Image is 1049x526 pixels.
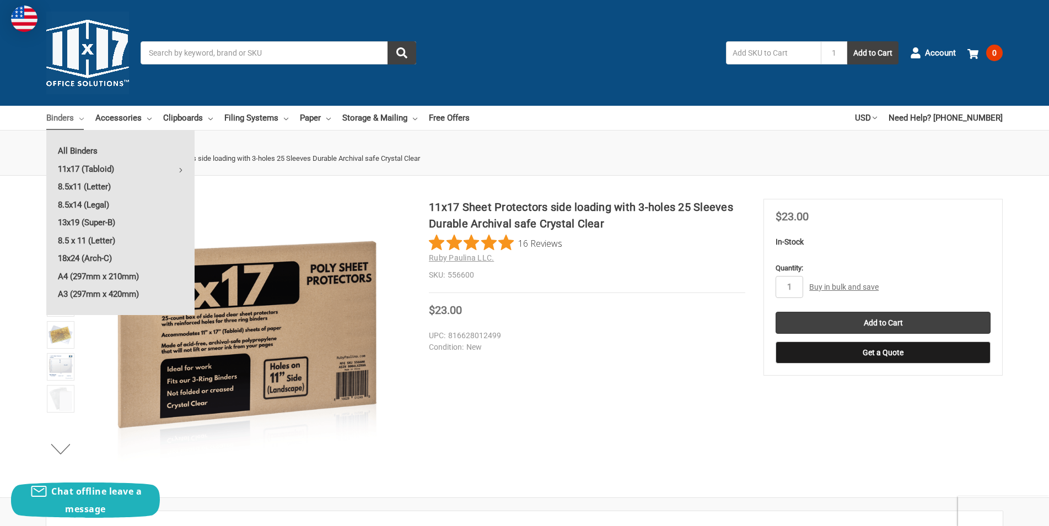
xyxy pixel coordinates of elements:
p: In-Stock [776,236,991,248]
a: 18x24 (Arch-C) [46,250,195,267]
span: $23.00 [429,303,462,317]
a: 8.5 x 11 (Letter) [46,232,195,250]
button: Get a Quote [776,341,991,364]
dd: 556600 [429,269,745,281]
a: A3 (297mm x 420mm) [46,285,195,303]
button: Previous [44,204,78,226]
img: duty and tax information for United States [11,6,37,32]
a: 0 [967,39,1003,67]
span: $23.00 [776,210,809,223]
dd: New [429,341,740,353]
img: 11x17 Sheet Protectors side loading with 3-holes 25 Sleeves Durable Archival safe Crystal Clear [49,355,73,379]
a: 8.5x11 (Letter) [46,178,195,196]
a: Binders [46,106,84,130]
a: 11x17 (Tabloid) [46,160,195,178]
a: Clipboards [163,106,213,130]
span: Account [925,47,956,59]
a: All Binders [46,142,195,160]
span: Chat offline leave a message [51,485,142,515]
a: USD [855,106,877,130]
a: Accessories [95,106,152,130]
input: Add SKU to Cart [726,41,821,64]
img: 11x17 Sheet Protector Poly with holes on 11" side 556600 [49,323,73,347]
a: Storage & Mailing [342,106,417,130]
dt: UPC: [429,330,445,341]
a: Filing Systems [224,106,288,130]
a: Need Help? [PHONE_NUMBER] [889,106,1003,130]
button: Next [44,438,78,460]
a: Account [910,39,956,67]
label: Quantity: [776,263,991,274]
a: Buy in bulk and save [809,283,879,291]
button: Chat offline leave a message [11,482,160,518]
img: 11x17.com [46,12,129,94]
input: Search by keyword, brand or SKU [141,41,416,64]
img: 11x17 Sheet Protectors side loading with 3-holes 25 Sleeves Durable Archival safe Crystal Clear [109,199,385,474]
button: Add to Cart [847,41,899,64]
input: Add to Cart [776,312,991,334]
img: 11x17 Sheet Protectors side loading with 3-holes 25 Sleeves Durable Archival safe Crystal Clear [49,387,73,411]
a: 13x19 (Super-B) [46,214,195,231]
a: Ruby Paulina LLC. [429,253,494,262]
button: Rated 4.8 out of 5 stars from 16 reviews. Jump to reviews. [429,235,562,251]
a: A4 (297mm x 210mm) [46,268,195,285]
dd: 816628012499 [429,330,740,341]
dt: Condition: [429,341,464,353]
a: 8.5x14 (Legal) [46,196,195,214]
a: Free Offers [429,106,470,130]
span: 0 [986,45,1003,61]
a: Paper [300,106,331,130]
span: 11x17 Sheet Protectors side loading with 3-holes 25 Sleeves Durable Archival safe Crystal Clear [123,154,420,162]
h1: 11x17 Sheet Protectors side loading with 3-holes 25 Sleeves Durable Archival safe Crystal Clear [429,199,745,232]
span: 16 Reviews [518,235,562,251]
iframe: Google Customer Reviews [958,496,1049,526]
dt: SKU: [429,269,445,281]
